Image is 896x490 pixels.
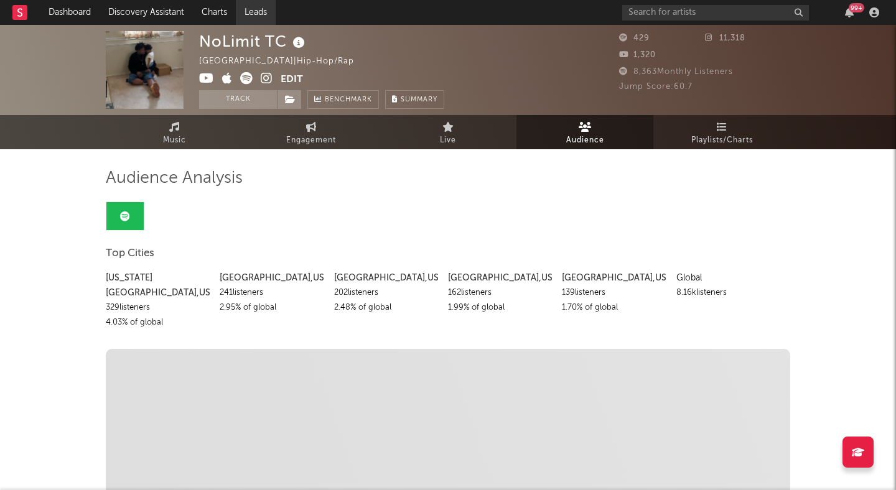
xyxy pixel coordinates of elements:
button: Summary [385,90,444,109]
div: 2.95 % of global [220,300,324,315]
a: Playlists/Charts [653,115,790,149]
span: Music [163,133,186,148]
div: 1.70 % of global [562,300,666,315]
div: [GEOGRAPHIC_DATA] , US [562,270,666,285]
div: 329 listeners [106,300,210,315]
div: [GEOGRAPHIC_DATA] , US [220,270,324,285]
span: Audience Analysis [106,171,243,186]
span: Playlists/Charts [691,133,753,148]
button: 99+ [845,7,854,17]
a: Audience [516,115,653,149]
span: Engagement [286,133,336,148]
span: 8,363 Monthly Listeners [619,68,733,76]
button: Track [199,90,277,109]
a: Music [106,115,243,149]
div: 99 + [849,3,864,12]
span: Live [440,133,456,148]
span: Audience [566,133,604,148]
div: 2.48 % of global [334,300,439,315]
a: Benchmark [307,90,379,109]
span: Summary [401,96,437,103]
span: 1,320 [619,51,656,59]
div: 4.03 % of global [106,315,210,330]
span: Benchmark [325,93,372,108]
div: [GEOGRAPHIC_DATA] , US [448,270,553,285]
div: 1.99 % of global [448,300,553,315]
a: Live [380,115,516,149]
div: 8.16k listeners [676,285,781,300]
div: 241 listeners [220,285,324,300]
div: [GEOGRAPHIC_DATA] | Hip-Hop/Rap [199,54,368,69]
div: 139 listeners [562,285,666,300]
div: [GEOGRAPHIC_DATA] , US [334,270,439,285]
span: 11,318 [705,34,745,42]
div: 162 listeners [448,285,553,300]
span: 429 [619,34,650,42]
button: Edit [281,72,303,88]
input: Search for artists [622,5,809,21]
div: Global [676,270,781,285]
span: Jump Score: 60.7 [619,83,693,91]
a: Engagement [243,115,380,149]
div: 202 listeners [334,285,439,300]
div: [US_STATE][GEOGRAPHIC_DATA] , US [106,270,210,300]
span: Top Cities [106,246,154,261]
div: NoLimit TC [199,31,308,52]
